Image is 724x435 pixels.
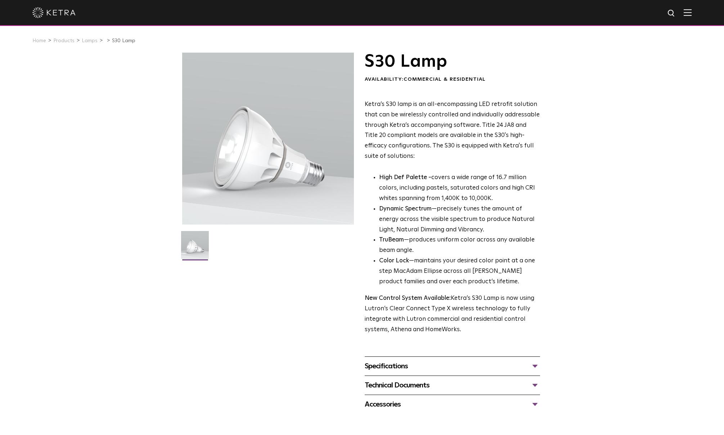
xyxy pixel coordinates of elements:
[379,258,409,264] strong: Color Lock
[365,76,540,83] div: Availability:
[379,204,540,235] li: —precisely tunes the amount of energy across the visible spectrum to produce Natural Light, Natur...
[181,231,209,264] img: S30-Lamp-Edison-2021-Web-Square
[365,295,451,301] strong: New Control System Available:
[53,38,75,43] a: Products
[379,237,404,243] strong: TruBeam
[365,399,540,410] div: Accessories
[667,9,676,18] img: search icon
[684,9,692,16] img: Hamburger%20Nav.svg
[379,174,431,181] strong: High Def Palette -
[365,293,540,335] p: Ketra’s S30 Lamp is now using Lutron’s Clear Connect Type X wireless technology to fully integrat...
[365,53,540,71] h1: S30 Lamp
[365,360,540,372] div: Specifications
[379,206,432,212] strong: Dynamic Spectrum
[379,235,540,256] li: —produces uniform color across any available beam angle.
[379,256,540,287] li: —maintains your desired color point at a one step MacAdam Ellipse across all [PERSON_NAME] produc...
[32,7,76,18] img: ketra-logo-2019-white
[365,379,540,391] div: Technical Documents
[82,38,98,43] a: Lamps
[32,38,46,43] a: Home
[404,77,486,82] span: Commercial & Residential
[112,38,135,43] a: S30 Lamp
[379,173,540,204] p: covers a wide range of 16.7 million colors, including pastels, saturated colors and high CRI whit...
[365,101,540,159] span: Ketra’s S30 lamp is an all-encompassing LED retrofit solution that can be wirelessly controlled a...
